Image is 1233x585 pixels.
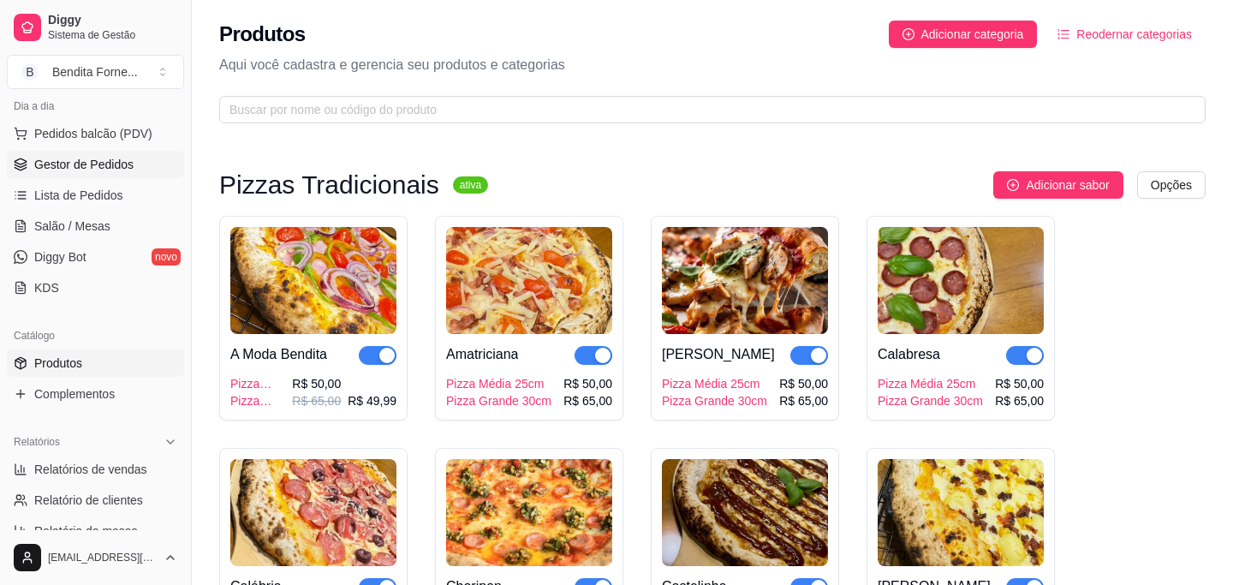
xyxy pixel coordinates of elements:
[993,171,1123,199] button: Adicionar sabor
[34,125,152,142] span: Pedidos balcão (PDV)
[7,182,184,209] a: Lista de Pedidos
[34,279,59,296] span: KDS
[7,487,184,514] a: Relatório de clientes
[7,7,184,48] a: DiggySistema de Gestão
[230,392,285,409] div: Pizza Grande 30cm
[662,375,767,392] div: Pizza Média 25cm
[446,459,612,566] img: product-image
[1057,28,1069,40] span: ordered-list
[7,322,184,349] div: Catálogo
[219,21,306,48] h2: Produtos
[219,175,439,195] h3: Pizzas Tradicionais
[48,551,157,564] span: [EMAIL_ADDRESS][DOMAIN_NAME]
[878,392,983,409] div: Pizza Grande 30cm
[21,63,39,81] span: B
[7,537,184,578] button: [EMAIL_ADDRESS][DOMAIN_NAME]
[230,344,327,365] div: A Moda Bendita
[779,392,828,409] div: R$ 65,00
[34,385,115,403] span: Complementos
[230,227,396,334] img: product-image
[1151,176,1192,194] span: Opções
[1137,171,1206,199] button: Opções
[878,459,1044,566] img: product-image
[34,218,110,235] span: Salão / Mesas
[7,274,184,301] a: KDS
[7,456,184,483] a: Relatórios de vendas
[921,25,1024,44] span: Adicionar categoria
[563,375,612,392] div: R$ 50,00
[34,248,86,266] span: Diggy Bot
[219,55,1206,75] p: Aqui você cadastra e gerencia seu produtos e categorias
[995,375,1044,392] div: R$ 50,00
[34,156,134,173] span: Gestor de Pedidos
[662,344,775,365] div: [PERSON_NAME]
[662,227,828,334] img: product-image
[34,492,143,509] span: Relatório de clientes
[902,28,914,40] span: plus-circle
[230,375,285,392] div: Pizza Média 25cm
[779,375,828,392] div: R$ 50,00
[662,459,828,566] img: product-image
[446,375,551,392] div: Pizza Média 25cm
[52,63,138,81] div: Bendita Forne ...
[7,380,184,408] a: Complementos
[878,227,1044,334] img: product-image
[7,55,184,89] button: Select a team
[878,344,940,365] div: Calabresa
[889,21,1038,48] button: Adicionar categoria
[229,100,1182,119] input: Buscar por nome ou código do produto
[230,459,396,566] img: product-image
[878,375,983,392] div: Pizza Média 25cm
[34,461,147,478] span: Relatórios de vendas
[995,392,1044,409] div: R$ 65,00
[7,120,184,147] button: Pedidos balcão (PDV)
[292,375,396,392] div: R$ 50,00
[7,517,184,545] a: Relatório de mesas
[446,344,518,365] div: Amatriciana
[48,28,177,42] span: Sistema de Gestão
[348,392,396,409] p: R$ 49,99
[7,349,184,377] a: Produtos
[34,355,82,372] span: Produtos
[453,176,488,194] sup: ativa
[446,227,612,334] img: product-image
[1076,25,1192,44] span: Reodernar categorias
[563,392,612,409] div: R$ 65,00
[34,522,138,540] span: Relatório de mesas
[14,435,60,449] span: Relatórios
[7,243,184,271] a: Diggy Botnovo
[1044,21,1206,48] button: Reodernar categorias
[662,392,767,409] div: Pizza Grande 30cm
[446,392,551,409] div: Pizza Grande 30cm
[1007,179,1019,191] span: plus-circle
[7,212,184,240] a: Salão / Mesas
[1026,176,1109,194] span: Adicionar sabor
[292,392,341,409] p: R$ 65,00
[34,187,123,204] span: Lista de Pedidos
[48,13,177,28] span: Diggy
[7,151,184,178] a: Gestor de Pedidos
[7,93,184,120] div: Dia a dia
